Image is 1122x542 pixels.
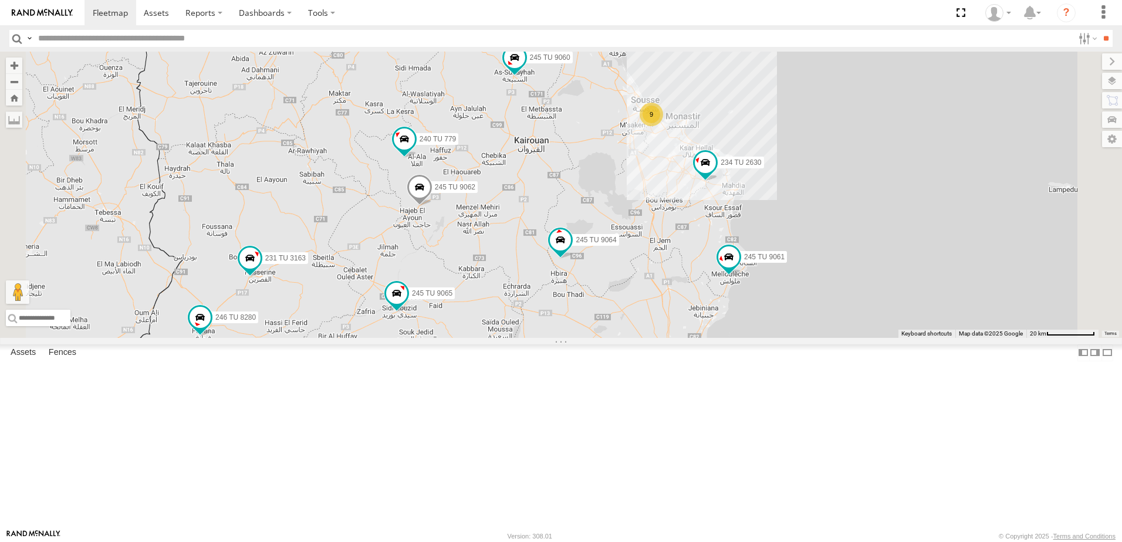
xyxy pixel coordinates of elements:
[1026,330,1099,338] button: Map Scale: 20 km per 79 pixels
[435,183,475,191] span: 245 TU 9062
[1089,344,1101,361] label: Dock Summary Table to the Right
[744,253,785,261] span: 245 TU 9061
[959,330,1023,337] span: Map data ©2025 Google
[1030,330,1046,337] span: 20 km
[508,533,552,540] div: Version: 308.01
[640,103,663,126] div: 9
[5,344,42,361] label: Assets
[6,73,22,90] button: Zoom out
[420,135,457,143] span: 240 TU 779
[215,314,256,322] span: 246 TU 8280
[1101,344,1113,361] label: Hide Summary Table
[721,158,761,167] span: 234 TU 2630
[576,236,616,244] span: 245 TU 9064
[6,57,22,73] button: Zoom in
[6,90,22,106] button: Zoom Home
[1074,30,1099,47] label: Search Filter Options
[6,530,60,542] a: Visit our Website
[12,9,73,17] img: rand-logo.svg
[981,4,1015,22] div: Nejah Benkhalifa
[1057,4,1076,22] i: ?
[1077,344,1089,361] label: Dock Summary Table to the Left
[530,53,570,62] span: 245 TU 9060
[1104,331,1117,336] a: Terms (opens in new tab)
[412,289,452,297] span: 245 TU 9065
[25,30,34,47] label: Search Query
[1102,131,1122,147] label: Map Settings
[43,344,82,361] label: Fences
[901,330,952,338] button: Keyboard shortcuts
[265,255,306,263] span: 231 TU 3163
[6,280,29,304] button: Drag Pegman onto the map to open Street View
[999,533,1116,540] div: © Copyright 2025 -
[1053,533,1116,540] a: Terms and Conditions
[6,111,22,128] label: Measure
